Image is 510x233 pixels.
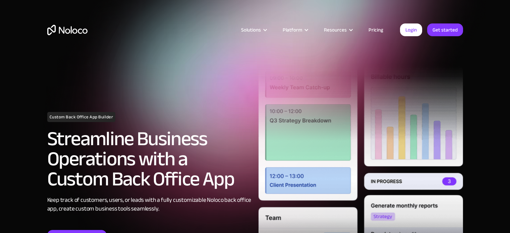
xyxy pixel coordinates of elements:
[400,23,422,36] a: Login
[283,25,302,34] div: Platform
[274,25,316,34] div: Platform
[233,25,274,34] div: Solutions
[427,23,463,36] a: Get started
[47,25,88,35] a: home
[360,25,392,34] a: Pricing
[324,25,347,34] div: Resources
[47,196,252,213] div: Keep track of customers, users, or leads with a fully customizable Noloco back office app, create...
[241,25,261,34] div: Solutions
[47,112,116,122] h1: Custom Back Office App Builder
[47,129,252,189] h2: Streamline Business Operations with a Custom Back Office App
[316,25,360,34] div: Resources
